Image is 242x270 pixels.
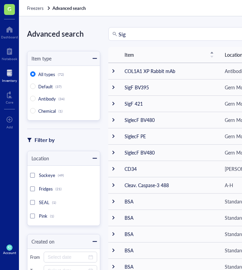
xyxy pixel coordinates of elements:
span: RZ [8,246,11,249]
span: All types [38,71,55,77]
div: Notebook [2,57,17,61]
td: SiglecF BV480 [119,144,219,161]
td: BSA [119,210,219,226]
div: Advanced search [27,27,100,40]
th: Item [119,47,219,63]
span: Fridges [39,185,53,192]
td: SiglecF BV480 [119,112,219,128]
a: Dashboard [1,24,18,39]
div: A-H [225,181,233,189]
span: G [7,4,12,13]
td: SiglecF PE [119,128,219,144]
span: Pink [39,213,47,219]
div: Filter by [35,136,54,144]
td: COL1A1 XP Rabbit mAb [119,63,219,79]
div: (72) [58,72,64,76]
td: SigF 421 [119,95,219,112]
a: Freezers [27,5,51,11]
div: (1) [50,214,54,218]
div: Inventory [2,78,17,83]
span: Default [38,83,53,90]
span: Chemical [38,108,56,114]
span: Antibody [38,95,56,102]
a: Advanced search [52,5,87,11]
span: Freezers [27,5,44,11]
div: Account [3,251,16,255]
span: SEAL [39,199,49,205]
div: (34) [59,97,65,101]
div: (49) [58,173,64,177]
div: Created on [27,238,54,245]
td: Cleav. Caspase-3 488 [119,177,219,193]
td: BSA [119,242,219,258]
div: Add [6,125,13,129]
a: Notebook [2,46,17,61]
td: BSA [119,193,219,210]
span: Item [125,51,206,58]
span: Sockeye [39,172,55,178]
td: BSA [119,226,219,242]
div: Location [27,155,49,162]
div: Dashboard [1,35,18,39]
div: (1) [52,200,56,204]
td: SigF BV395 [119,79,219,95]
div: (21) [56,187,62,191]
div: (1) [59,109,63,113]
input: Select date [48,253,87,261]
div: (37) [56,85,62,89]
td: CD34 [119,161,219,177]
div: From [30,254,41,260]
a: Core [6,89,13,104]
a: Inventory [2,68,17,83]
div: Item type [27,55,51,62]
div: Core [6,100,13,104]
